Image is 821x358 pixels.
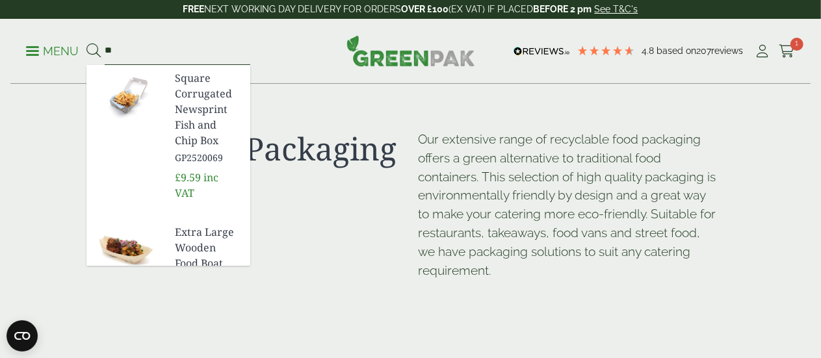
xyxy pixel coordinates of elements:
[711,45,743,56] span: reviews
[534,4,592,14] strong: BEFORE 2 pm
[577,45,635,57] div: 4.79 Stars
[696,45,711,56] span: 207
[175,70,240,148] span: Square Corrugated Newsprint Fish and Chip Box
[755,45,771,58] i: My Account
[183,4,205,14] strong: FREE
[175,224,240,287] span: Extra Large Wooden Food Boat (220mm)
[175,170,218,200] span: inc VAT
[175,224,240,303] a: Extra Large Wooden Food Boat (220mm)
[402,4,449,14] strong: OVER £100
[779,45,795,58] i: Cart
[642,45,657,56] span: 4.8
[514,47,570,56] img: REVIEWS.io
[86,65,164,127] img: GP2520069
[26,44,79,59] p: Menu
[7,320,38,352] button: Open CMP widget
[26,44,79,57] a: Menu
[175,70,240,164] a: Square Corrugated Newsprint Fish and Chip Box GP2520069
[175,151,240,164] span: GP2520069
[86,219,164,281] img: GP2920004AE
[779,42,795,61] a: 1
[104,130,403,168] h1: Hot Food Packaging
[175,170,201,185] span: £9.59
[657,45,696,56] span: Based on
[790,38,803,51] span: 1
[419,291,420,292] p: [URL][DOMAIN_NAME]
[346,35,475,66] img: GreenPak Supplies
[595,4,638,14] a: See T&C's
[419,130,718,279] p: Our extensive range of recyclable food packaging offers a green alternative to traditional food c...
